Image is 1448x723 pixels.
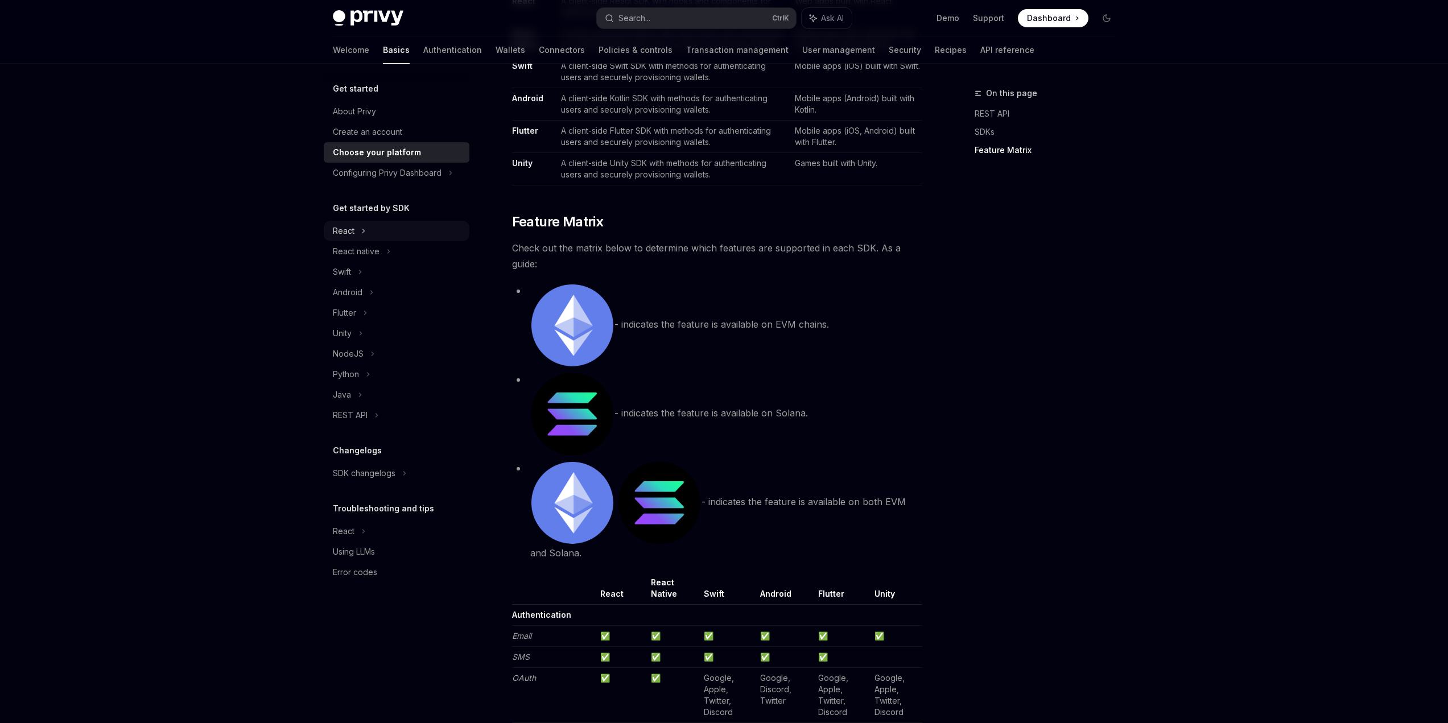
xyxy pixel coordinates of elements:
[646,647,699,668] td: ✅
[556,121,790,153] td: A client-side Flutter SDK with methods for authenticating users and securely provisioning wallets.
[599,36,673,64] a: Policies & controls
[423,36,482,64] a: Authentication
[333,524,354,538] div: React
[333,545,375,559] div: Using LLMs
[324,142,469,163] a: Choose your platform
[870,626,922,647] td: ✅
[646,668,699,723] td: ✅
[756,668,813,723] td: Google, Discord, Twitter
[618,462,700,544] img: solana.png
[937,13,959,24] a: Demo
[596,668,646,723] td: ✅
[333,306,356,320] div: Flutter
[756,577,813,605] th: Android
[531,373,613,455] img: solana.png
[986,86,1037,100] span: On this page
[333,388,351,402] div: Java
[646,577,699,605] th: React Native
[531,462,613,544] img: ethereum.png
[935,36,967,64] a: Recipes
[618,11,650,25] div: Search...
[556,88,790,121] td: A client-side Kotlin SDK with methods for authenticating users and securely provisioning wallets.
[699,647,756,668] td: ✅
[512,158,533,168] a: Unity
[333,444,382,457] h5: Changelogs
[324,542,469,562] a: Using LLMs
[512,126,538,136] a: Flutter
[596,626,646,647] td: ✅
[324,562,469,582] a: Error codes
[333,166,442,180] div: Configuring Privy Dashboard
[512,673,536,683] em: OAuth
[973,13,1004,24] a: Support
[870,668,922,723] td: Google, Apple, Twitter, Discord
[596,577,646,605] th: React
[814,626,870,647] td: ✅
[699,626,756,647] td: ✅
[814,577,870,605] th: Flutter
[512,461,922,561] li: - indicates the feature is available on both EVM and Solana.
[790,88,922,121] td: Mobile apps (Android) built with Kotlin.
[333,10,403,26] img: dark logo
[975,105,1125,123] a: REST API
[512,631,531,641] em: Email
[333,265,351,279] div: Swift
[333,201,410,215] h5: Get started by SDK
[980,36,1034,64] a: API reference
[512,610,571,619] strong: Authentication
[324,101,469,122] a: About Privy
[512,61,533,71] a: Swift
[814,647,870,668] td: ✅
[333,565,377,579] div: Error codes
[975,123,1125,141] a: SDKs
[333,408,368,422] div: REST API
[333,502,434,515] h5: Troubleshooting and tips
[333,347,364,361] div: NodeJS
[333,245,379,258] div: React native
[1018,9,1088,27] a: Dashboard
[333,466,395,480] div: SDK changelogs
[512,652,530,662] em: SMS
[333,327,352,340] div: Unity
[821,13,844,24] span: Ask AI
[512,240,922,272] span: Check out the matrix below to determine which features are supported in each SDK. As a guide:
[870,577,922,605] th: Unity
[1027,13,1071,24] span: Dashboard
[333,146,421,159] div: Choose your platform
[333,82,378,96] h5: Get started
[646,626,699,647] td: ✅
[512,213,604,231] span: Feature Matrix
[975,141,1125,159] a: Feature Matrix
[756,626,813,647] td: ✅
[814,668,870,723] td: Google, Apple, Twitter, Discord
[597,8,796,28] button: Search...CtrlK
[512,283,922,367] li: - indicates the feature is available on EVM chains.
[790,56,922,88] td: Mobile apps (iOS) built with Swift.
[496,36,525,64] a: Wallets
[699,577,756,605] th: Swift
[756,647,813,668] td: ✅
[802,36,875,64] a: User management
[1098,9,1116,27] button: Toggle dark mode
[333,286,362,299] div: Android
[686,36,789,64] a: Transaction management
[772,14,789,23] span: Ctrl K
[802,8,852,28] button: Ask AI
[556,56,790,88] td: A client-side Swift SDK with methods for authenticating users and securely provisioning wallets.
[324,122,469,142] a: Create an account
[596,647,646,668] td: ✅
[790,153,922,185] td: Games built with Unity.
[889,36,921,64] a: Security
[333,367,359,381] div: Python
[556,153,790,185] td: A client-side Unity SDK with methods for authenticating users and securely provisioning wallets.
[531,284,613,366] img: ethereum.png
[790,121,922,153] td: Mobile apps (iOS, Android) built with Flutter.
[333,36,369,64] a: Welcome
[333,105,376,118] div: About Privy
[333,125,402,139] div: Create an account
[383,36,410,64] a: Basics
[333,224,354,238] div: React
[512,93,543,104] a: Android
[512,372,922,456] li: - indicates the feature is available on Solana.
[699,668,756,723] td: Google, Apple, Twitter, Discord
